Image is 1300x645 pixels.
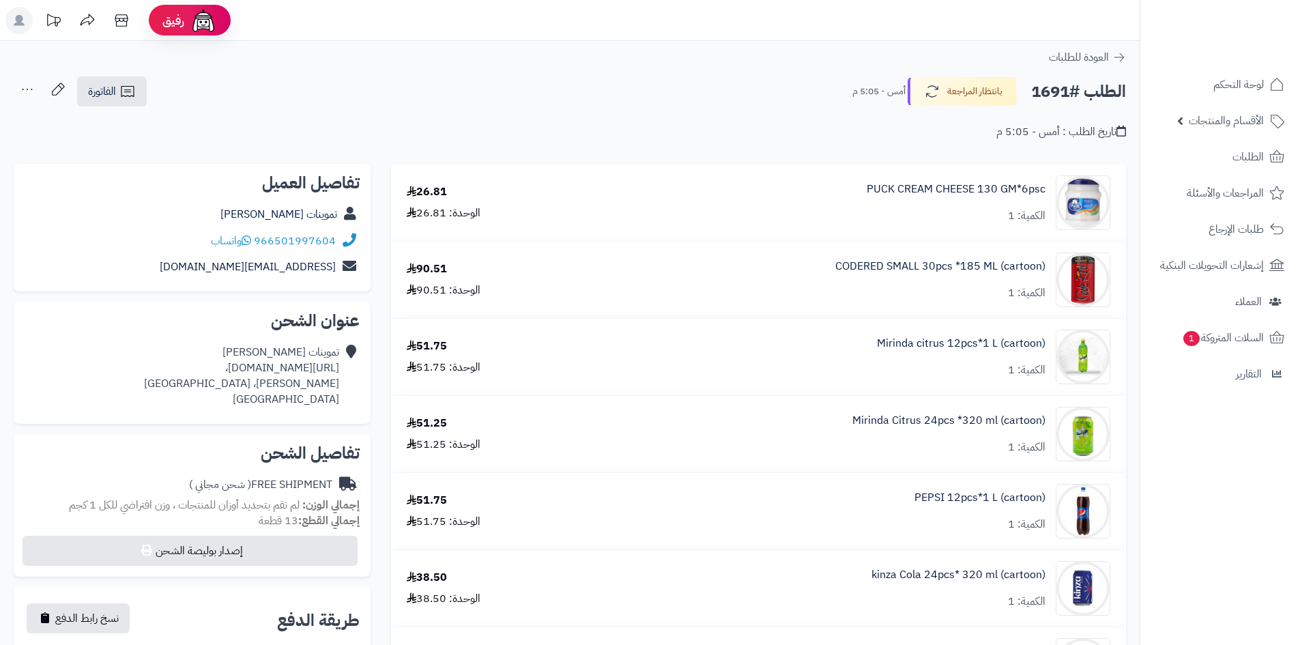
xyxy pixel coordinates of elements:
a: السلات المتروكة1 [1149,321,1292,354]
a: الطلبات [1149,141,1292,173]
div: الوحدة: 51.75 [407,360,480,375]
div: الوحدة: 90.51 [407,283,480,298]
span: المراجعات والأسئلة [1187,184,1264,203]
div: 51.25 [407,416,447,431]
h2: تفاصيل العميل [25,175,360,191]
a: kinza Cola 24pcs* 320 ml (cartoon) [871,567,1045,583]
div: الكمية: 1 [1008,440,1045,455]
div: الكمية: 1 [1008,362,1045,378]
span: الطلبات [1232,147,1264,167]
span: لوحة التحكم [1213,75,1264,94]
div: 38.50 [407,570,447,586]
a: طلبات الإرجاع [1149,213,1292,246]
h2: تفاصيل الشحن [25,445,360,461]
div: FREE SHIPMENT [189,477,332,493]
img: 1747536337-61lY7EtfpmL._AC_SL1500-90x90.jpg [1056,253,1110,307]
img: 1747594532-18409223-8150-4f06-d44a-9c8685d0-90x90.jpg [1056,484,1110,539]
strong: إجمالي الوزن: [302,497,360,513]
a: Mirinda Citrus 24pcs *320 ml (cartoon) [852,413,1045,429]
img: 1747326925-51RiN%20m97GL._AC_SL1187-90x90.jpg [1056,175,1110,230]
a: الفاتورة [77,76,147,106]
img: 1747641255-37MuAnv2Ak8iDtNswclxY6RhRXkc7hb0-90x90.jpg [1056,561,1110,616]
img: ai-face.png [190,7,217,34]
a: تموينات [PERSON_NAME] [220,206,337,223]
div: الوحدة: 26.81 [407,205,480,221]
img: logo-2.png [1207,37,1287,66]
a: العودة للطلبات [1049,49,1126,66]
a: المراجعات والأسئلة [1149,177,1292,210]
div: تموينات [PERSON_NAME] [URL][DOMAIN_NAME]، [PERSON_NAME]، [GEOGRAPHIC_DATA] [GEOGRAPHIC_DATA] [144,345,339,407]
span: الفاتورة [88,83,116,100]
a: 966501997604 [254,233,336,249]
span: العودة للطلبات [1049,49,1109,66]
span: التقارير [1236,364,1262,384]
a: واتساب [211,233,251,249]
a: [EMAIL_ADDRESS][DOMAIN_NAME] [160,259,336,275]
a: PUCK CREAM CHEESE 130 GM*6psc [867,182,1045,197]
small: 13 قطعة [259,513,360,529]
a: لوحة التحكم [1149,68,1292,101]
div: الكمية: 1 [1008,594,1045,610]
h2: عنوان الشحن [25,313,360,329]
span: طلبات الإرجاع [1209,220,1264,239]
span: لم تقم بتحديد أوزان للمنتجات ، وزن افتراضي للكل 1 كجم [69,497,300,513]
button: نسخ رابط الدفع [27,603,130,633]
span: العملاء [1235,292,1262,311]
span: 1 [1183,331,1200,346]
h2: الطلب #1691 [1031,78,1126,106]
a: CODERED SMALL 30pcs *185 ML (cartoon) [835,259,1045,274]
span: رفيق [162,12,184,29]
div: الوحدة: 38.50 [407,591,480,607]
strong: إجمالي القطع: [298,513,360,529]
div: 51.75 [407,493,447,508]
div: 26.81 [407,184,447,200]
h2: طريقة الدفع [277,612,360,629]
button: إصدار بوليصة الشحن [23,536,358,566]
a: تحديثات المنصة [36,7,70,38]
span: إشعارات التحويلات البنكية [1160,256,1264,275]
div: تاريخ الطلب : أمس - 5:05 م [996,124,1126,140]
a: Mirinda citrus 12pcs*1 L (cartoon) [877,336,1045,352]
div: 90.51 [407,261,447,277]
a: إشعارات التحويلات البنكية [1149,249,1292,282]
a: العملاء [1149,285,1292,318]
div: 51.75 [407,339,447,354]
small: أمس - 5:05 م [852,85,906,98]
a: التقارير [1149,358,1292,390]
img: 1747566452-bf88d184-d280-4ea7-9331-9e3669ef-90x90.jpg [1056,407,1110,461]
span: ( شحن مجاني ) [189,476,251,493]
span: السلات المتروكة [1182,328,1264,347]
div: الكمية: 1 [1008,208,1045,224]
img: 1747566256-XP8G23evkchGmxKUr8YaGb2gsq2hZno4-90x90.jpg [1056,330,1110,384]
a: PEPSI 12pcs*1 L (cartoon) [914,490,1045,506]
button: بانتظار المراجعة [908,77,1017,106]
span: نسخ رابط الدفع [55,610,119,627]
div: الوحدة: 51.75 [407,514,480,530]
span: الأقسام والمنتجات [1189,111,1264,130]
div: الوحدة: 51.25 [407,437,480,453]
div: الكمية: 1 [1008,517,1045,532]
div: الكمية: 1 [1008,285,1045,301]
